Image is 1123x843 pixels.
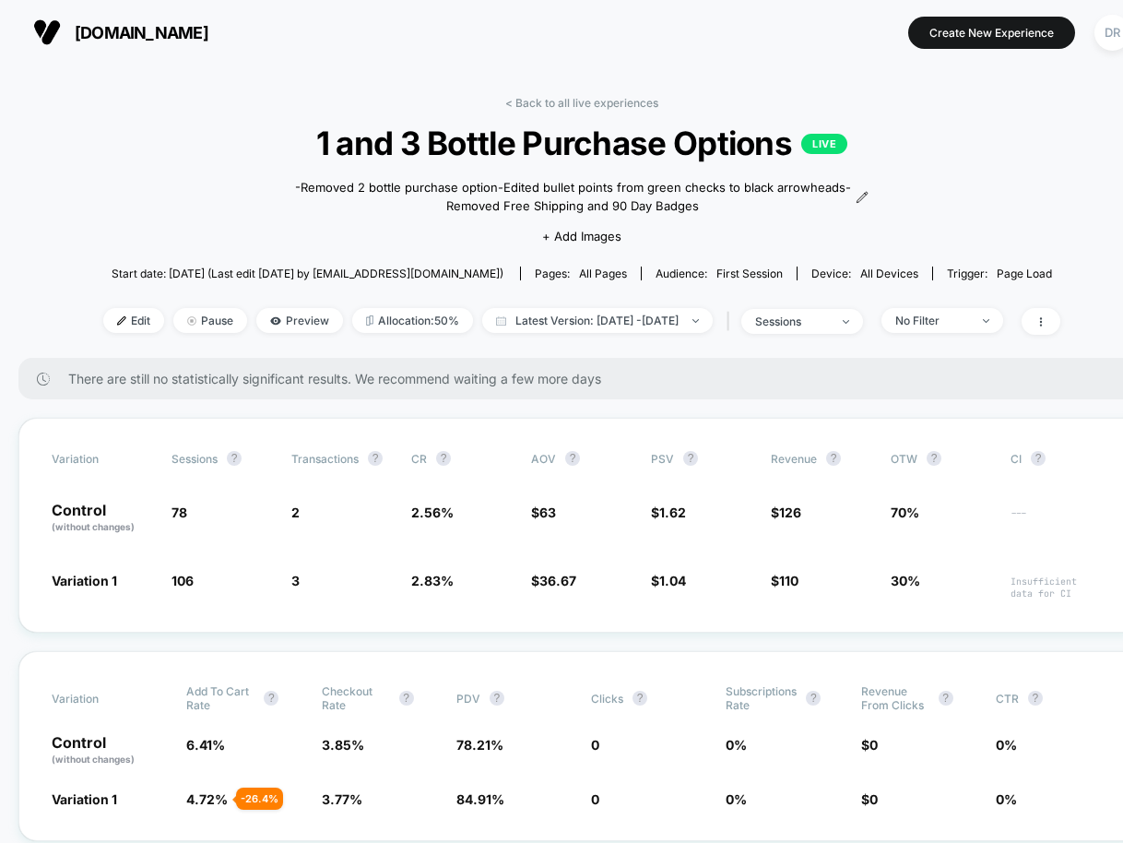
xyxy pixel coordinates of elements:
span: 3 [291,573,300,588]
img: end [983,319,989,323]
span: Subscriptions Rate [726,684,797,712]
img: end [187,316,196,326]
span: Transactions [291,452,359,466]
span: CTR [996,692,1019,706]
span: $ [531,573,576,588]
span: --- [1011,507,1112,534]
span: Revenue [771,452,817,466]
span: 30% [891,573,920,588]
span: Allocation: 50% [352,308,473,333]
button: ? [399,691,414,706]
button: ? [368,451,383,466]
button: ? [1031,451,1046,466]
p: Control [52,503,153,534]
span: Checkout Rate [322,684,390,712]
span: $ [771,505,801,520]
span: 2 [291,505,300,520]
span: Revenue From Clicks [861,684,929,712]
button: ? [806,691,821,706]
span: 1.04 [659,573,686,588]
span: Start date: [DATE] (Last edit [DATE] by [EMAIL_ADDRESS][DOMAIN_NAME]) [112,267,503,280]
span: 3.85 % [322,737,364,753]
span: 36.67 [539,573,576,588]
span: 0 % [726,791,747,807]
span: 70% [891,505,919,520]
span: Insufficient data for CI [1011,576,1112,600]
span: 0 [869,737,878,753]
span: $ [861,791,878,807]
span: 126 [779,505,801,520]
button: ? [632,691,647,706]
span: 1 and 3 Bottle Purchase Options [151,124,1012,162]
span: Page Load [997,267,1052,280]
button: ? [927,451,941,466]
span: [DOMAIN_NAME] [75,23,208,42]
div: No Filter [895,314,969,327]
span: 84.91 % [456,791,504,807]
img: rebalance [366,315,373,326]
span: Clicks [591,692,623,706]
span: $ [771,573,798,588]
span: | [722,308,741,335]
img: Visually logo [33,18,61,46]
span: Sessions [171,452,218,466]
span: 3.77 % [322,791,362,807]
span: -Removed 2 bottle purchase option-Edited bullet points from green checks to black arrowheads-Remo... [295,179,852,215]
span: + Add Images [542,229,621,243]
span: PSV [651,452,674,466]
button: ? [436,451,451,466]
span: 6.41 % [186,737,225,753]
button: ? [939,691,953,706]
button: ? [826,451,841,466]
span: 0 % [996,737,1017,753]
span: Edit [103,308,164,333]
span: (without changes) [52,754,135,765]
img: calendar [496,316,506,326]
span: $ [861,737,878,753]
span: CR [411,452,427,466]
span: PDV [456,692,480,706]
span: 1.62 [659,505,686,520]
span: Variation [52,684,153,712]
button: ? [1028,691,1043,706]
img: edit [117,316,126,326]
button: ? [565,451,580,466]
button: ? [227,451,242,466]
span: Preview [256,308,343,333]
span: OTW [891,451,992,466]
span: 106 [171,573,194,588]
button: Create New Experience [908,17,1075,49]
span: There are still no statistically significant results. We recommend waiting a few more days [68,371,1108,386]
span: $ [651,505,686,520]
span: Latest Version: [DATE] - [DATE] [482,308,713,333]
span: 0 [591,791,599,807]
div: - 26.4 % [236,788,283,810]
div: Pages: [535,267,627,280]
span: Variation [52,451,153,466]
span: 2.56 % [411,505,454,520]
span: First Session [716,267,783,280]
span: (without changes) [52,521,135,532]
div: Trigger: [947,267,1052,280]
img: end [843,320,849,324]
span: 0 [591,737,599,753]
span: Pause [173,308,247,333]
button: ? [490,691,504,706]
img: end [692,319,699,323]
span: 110 [779,573,798,588]
span: CI [1011,451,1112,466]
span: Add To Cart Rate [186,684,254,712]
span: 0 [869,791,878,807]
span: all pages [579,267,627,280]
span: 78.21 % [456,737,503,753]
span: 63 [539,505,556,520]
div: sessions [755,315,829,328]
button: [DOMAIN_NAME] [28,18,214,47]
span: AOV [531,452,556,466]
div: Audience: [656,267,783,280]
span: $ [531,505,556,520]
span: Device: [797,267,932,280]
button: ? [683,451,698,466]
a: < Back to all live experiences [505,96,658,110]
span: 0 % [996,791,1017,807]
